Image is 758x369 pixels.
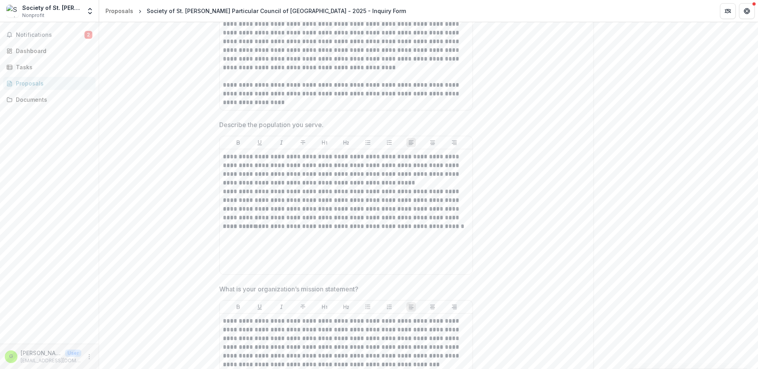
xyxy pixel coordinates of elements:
button: Align Right [450,138,459,147]
button: Underline [255,302,264,312]
a: Proposals [102,5,136,17]
button: Strike [298,302,308,312]
p: [PERSON_NAME] [21,349,62,357]
button: Ordered List [385,302,394,312]
button: Italicize [277,302,286,312]
div: Tasks [16,63,89,71]
button: Align Right [450,302,459,312]
button: Partners [720,3,736,19]
div: Society of St. [PERSON_NAME] Particular Council of [GEOGRAPHIC_DATA] [22,4,81,12]
nav: breadcrumb [102,5,409,17]
button: Italicize [277,138,286,147]
button: Underline [255,138,264,147]
button: Get Help [739,3,755,19]
button: Heading 2 [341,138,351,147]
button: More [84,352,94,361]
p: What is your organization’s mission statement? [219,284,358,294]
div: Documents [16,95,89,104]
img: Society of St. Vincent de Paul Particular Council of San Mateo County [6,5,19,17]
span: Nonprofit [22,12,44,19]
span: 2 [84,31,92,39]
button: Strike [298,138,308,147]
button: Bold [234,138,243,147]
p: Describe the population you serve. [219,120,323,129]
button: Ordered List [385,138,394,147]
button: Notifications2 [3,29,96,41]
button: Align Center [428,138,437,147]
button: Heading 2 [341,302,351,312]
a: Dashboard [3,44,96,57]
button: Heading 1 [320,302,329,312]
a: Proposals [3,77,96,90]
button: Heading 1 [320,138,329,147]
button: Align Left [406,302,416,312]
div: Dashboard [16,47,89,55]
button: Bullet List [363,302,373,312]
div: Society of St. [PERSON_NAME] Particular Council of [GEOGRAPHIC_DATA] - 2025 - Inquiry Form [147,7,406,15]
div: Ginny [9,354,13,359]
a: Tasks [3,61,96,74]
p: User [65,350,81,357]
div: Proposals [105,7,133,15]
p: [EMAIL_ADDRESS][DOMAIN_NAME] [21,357,81,364]
button: Open entity switcher [84,3,96,19]
button: Align Left [406,138,416,147]
div: Proposals [16,79,89,87]
span: Notifications [16,32,84,38]
button: Bullet List [363,138,373,147]
button: Bold [234,302,243,312]
button: Align Center [428,302,437,312]
a: Documents [3,93,96,106]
